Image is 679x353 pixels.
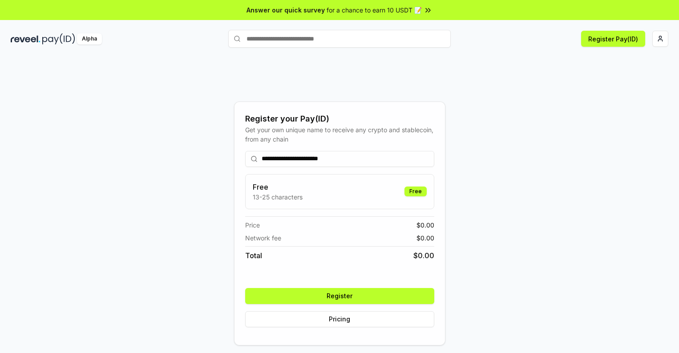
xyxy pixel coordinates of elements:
[42,33,75,45] img: pay_id
[245,288,434,304] button: Register
[245,311,434,327] button: Pricing
[245,220,260,230] span: Price
[581,31,645,47] button: Register Pay(ID)
[245,233,281,243] span: Network fee
[416,233,434,243] span: $ 0.00
[245,125,434,144] div: Get your own unique name to receive any crypto and stablecoin, from any chain
[413,250,434,261] span: $ 0.00
[253,192,303,202] p: 13-25 characters
[404,187,427,196] div: Free
[247,5,325,15] span: Answer our quick survey
[327,5,422,15] span: for a chance to earn 10 USDT 📝
[245,250,262,261] span: Total
[11,33,40,45] img: reveel_dark
[416,220,434,230] span: $ 0.00
[253,182,303,192] h3: Free
[245,113,434,125] div: Register your Pay(ID)
[77,33,102,45] div: Alpha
